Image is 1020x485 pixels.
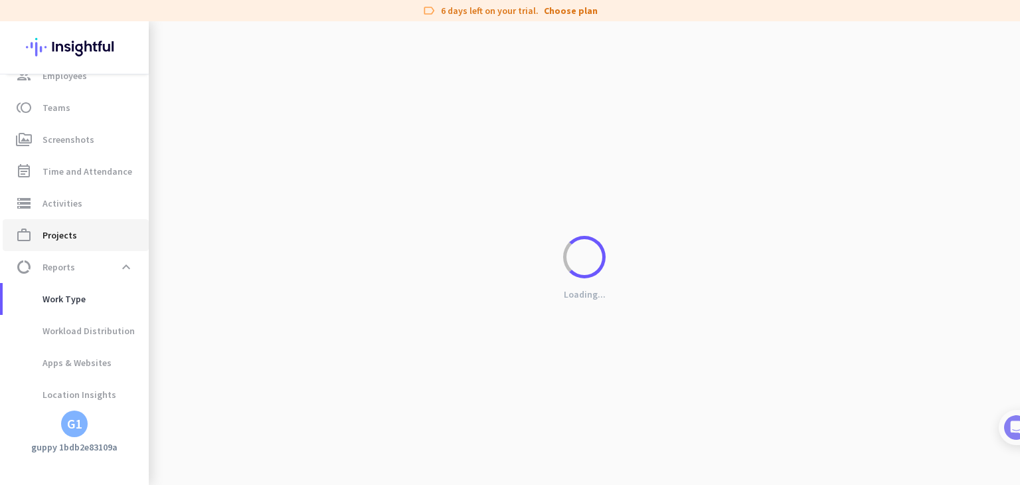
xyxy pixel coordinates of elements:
span: Teams [42,100,70,116]
span: Apps & Websites [13,347,112,379]
i: storage [16,195,32,211]
a: data_usageReportsexpand_less [3,251,149,283]
a: work_outlineProjects [3,219,149,251]
span: Time and Attendance [42,163,132,179]
div: G1 [67,417,82,431]
i: perm_media [16,132,32,147]
span: Screenshots [42,132,94,147]
i: work_outline [16,227,32,243]
a: event_noteTime and Attendance [3,155,149,187]
p: Loading... [564,288,606,300]
button: expand_less [114,255,138,279]
i: toll [16,100,32,116]
span: Activities [42,195,82,211]
img: Insightful logo [26,21,123,73]
i: label [422,4,436,17]
i: event_note [16,163,32,179]
a: groupEmployees [3,60,149,92]
i: data_usage [16,259,32,275]
a: Apps & Websites [3,347,149,379]
span: Projects [42,227,77,243]
a: perm_mediaScreenshots [3,124,149,155]
a: storageActivities [3,187,149,219]
a: Work Type [3,283,149,315]
a: tollTeams [3,92,149,124]
span: Location Insights [13,379,116,411]
span: Work Type [13,283,86,315]
span: Employees [42,68,87,84]
a: Location Insights [3,379,149,411]
a: Workload Distribution [3,315,149,347]
span: Reports [42,259,75,275]
a: Choose plan [544,4,598,17]
i: group [16,68,32,84]
span: Workload Distribution [13,315,135,347]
